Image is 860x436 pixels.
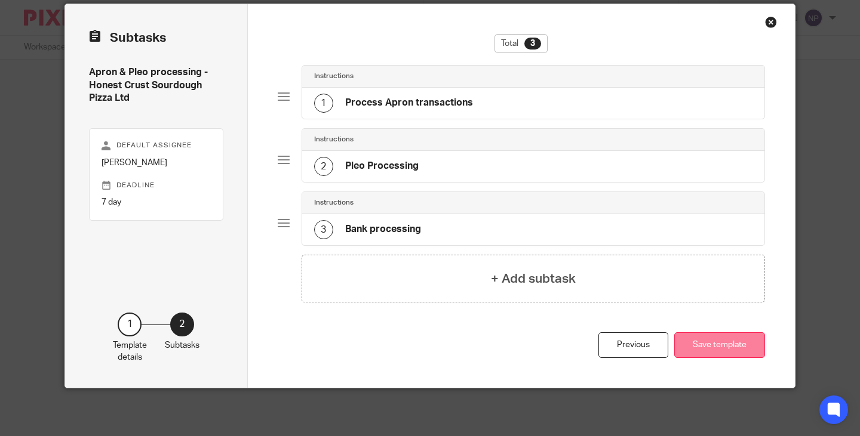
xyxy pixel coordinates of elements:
[314,72,354,81] h4: Instructions
[165,339,199,351] p: Subtasks
[118,313,142,336] div: 1
[524,38,541,50] div: 3
[102,181,211,190] p: Deadline
[102,141,211,150] p: Default assignee
[314,198,354,208] h4: Instructions
[345,160,419,172] h4: Pleo Processing
[314,135,354,144] h4: Instructions
[314,220,333,239] div: 3
[170,313,194,336] div: 2
[102,157,211,169] p: [PERSON_NAME]
[113,339,147,364] p: Template details
[494,34,548,53] div: Total
[674,332,765,358] button: Save template
[314,157,333,176] div: 2
[89,28,166,48] h2: Subtasks
[765,16,777,28] div: Close this dialog window
[491,270,576,288] h4: + Add subtask
[314,94,333,113] div: 1
[345,97,473,109] h4: Process Apron transactions
[598,332,668,358] div: Previous
[102,196,211,208] p: 7 day
[345,223,421,236] h4: Bank processing
[89,66,223,104] h4: Apron & Pleo processing - Honest Crust Sourdough Pizza Ltd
